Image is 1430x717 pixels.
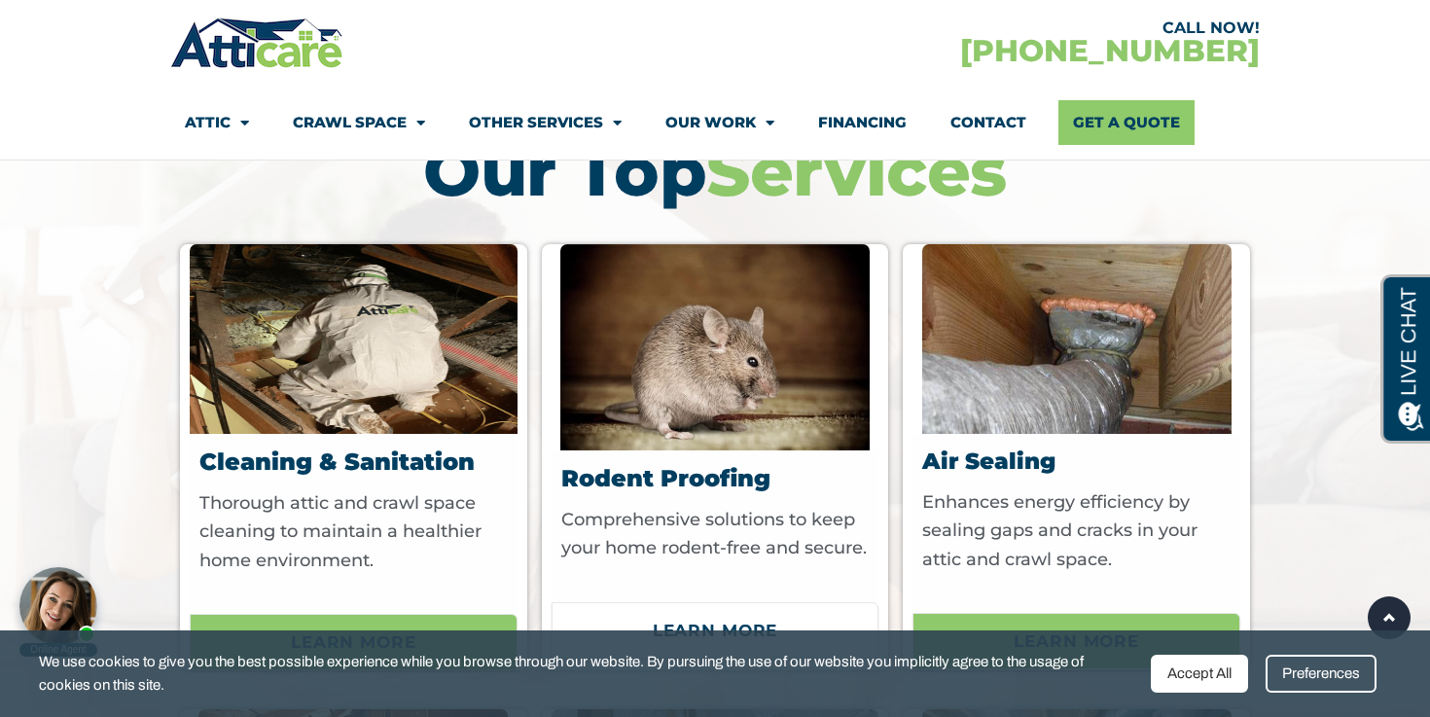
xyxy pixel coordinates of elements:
[48,16,157,40] span: Opens a chat window
[1014,625,1139,658] span: Learn More
[180,137,1250,205] h2: Our Top
[1151,655,1248,693] div: Accept All
[291,626,416,659] span: Learn More
[653,614,778,647] span: Learn More
[950,100,1026,145] a: Contact
[922,449,1235,474] h3: Air Sealing
[185,100,249,145] a: Attic
[922,488,1235,603] p: Enhances energy efficiency by sealing gaps and cracks in your attic and crawl space.
[190,614,518,670] a: Learn More
[199,449,513,475] h3: Cleaning & Sanitation
[818,100,907,145] a: Financing
[706,129,1007,213] font: Services
[665,100,774,145] a: Our Work
[1266,655,1376,693] div: Preferences
[715,20,1260,36] div: CALL NOW!
[912,613,1240,669] a: Learn More
[293,100,425,145] a: Crawl Space
[560,244,870,450] img: Rodent diseases
[10,561,107,659] iframe: To enrich screen reader interactions, please activate Accessibility in Grammarly extension settings
[561,506,875,592] p: Comprehensive solutions to keep your home rodent-free and secure.
[199,489,513,604] p: Thorough attic and crawl space cleaning to maintain a healthier home environment.
[552,602,879,659] a: Learn More
[39,650,1136,698] span: We use cookies to give you the best possible experience while you browse through our website. By ...
[469,100,622,145] a: Other Services
[561,466,875,491] h3: Rodent Proofing
[185,100,1245,145] nav: Menu
[1058,100,1195,145] a: Get A Quote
